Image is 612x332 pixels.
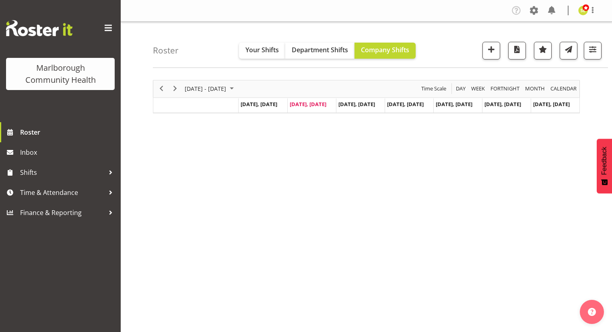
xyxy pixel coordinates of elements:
span: [DATE], [DATE] [484,100,521,108]
button: Download a PDF of the roster according to the set date range. [508,42,526,59]
span: [DATE], [DATE] [290,100,326,108]
div: Marlborough Community Health [14,62,107,86]
button: Send a list of all shifts for the selected filtered period to all rostered employees. [560,42,577,59]
span: Company Shifts [361,45,409,54]
div: next period [168,80,182,97]
span: Time & Attendance [20,186,105,199]
span: [DATE], [DATE] [241,100,277,108]
span: calendar [550,84,577,94]
button: Department Shifts [285,43,354,59]
span: [DATE], [DATE] [338,100,375,108]
h4: Roster [153,46,179,55]
button: August 2025 [183,84,237,94]
button: Highlight an important date within the roster. [534,42,552,59]
button: Filter Shifts [584,42,602,59]
button: Company Shifts [354,43,416,59]
span: Inbox [20,146,117,158]
span: Week [470,84,486,94]
span: [DATE], [DATE] [436,100,472,108]
button: Fortnight [489,84,521,94]
div: previous period [155,80,168,97]
button: Previous [156,84,167,94]
span: [DATE] - [DATE] [184,84,227,94]
button: Add a new shift [482,42,500,59]
button: Timeline Week [470,84,486,94]
div: August 25 - 31, 2025 [182,80,239,97]
button: Next [170,84,181,94]
span: Department Shifts [292,45,348,54]
span: Time Scale [420,84,447,94]
button: Time Scale [420,84,448,94]
span: Shifts [20,166,105,178]
span: [DATE], [DATE] [533,100,570,108]
button: Timeline Month [524,84,546,94]
span: Day [455,84,466,94]
span: Feedback [601,147,608,175]
button: Your Shifts [239,43,285,59]
button: Timeline Day [455,84,467,94]
span: Finance & Reporting [20,207,105,219]
button: Month [549,84,578,94]
span: Fortnight [490,84,520,94]
span: Month [524,84,546,94]
span: Roster [20,126,117,138]
img: sarah-edwards11800.jpg [578,6,588,15]
img: Rosterit website logo [6,20,72,36]
button: Feedback - Show survey [597,139,612,193]
div: Timeline Week of August 26, 2025 [153,80,580,113]
span: Your Shifts [245,45,279,54]
span: [DATE], [DATE] [387,100,424,108]
img: help-xxl-2.png [588,308,596,316]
